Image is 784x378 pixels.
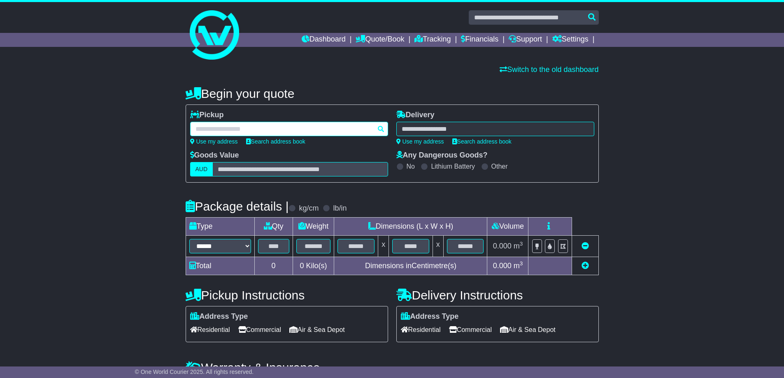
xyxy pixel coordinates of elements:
[378,236,389,257] td: x
[493,242,512,250] span: 0.000
[500,65,598,74] a: Switch to the old dashboard
[514,242,523,250] span: m
[514,262,523,270] span: m
[238,323,281,336] span: Commercial
[487,218,528,236] td: Volume
[461,33,498,47] a: Financials
[452,138,512,145] a: Search address book
[293,218,334,236] td: Weight
[396,151,488,160] label: Any Dangerous Goods?
[493,262,512,270] span: 0.000
[186,361,599,374] h4: Warranty & Insurance
[334,218,487,236] td: Dimensions (L x W x H)
[582,262,589,270] a: Add new item
[433,236,443,257] td: x
[520,260,523,267] sup: 3
[190,323,230,336] span: Residential
[302,33,346,47] a: Dashboard
[289,323,345,336] span: Air & Sea Depot
[491,162,508,170] label: Other
[246,138,305,145] a: Search address book
[254,257,293,275] td: 0
[431,162,475,170] label: Lithium Battery
[401,323,441,336] span: Residential
[396,138,444,145] a: Use my address
[300,262,304,270] span: 0
[186,257,254,275] td: Total
[334,257,487,275] td: Dimensions in Centimetre(s)
[190,111,224,120] label: Pickup
[186,87,599,100] h4: Begin your quote
[520,241,523,247] sup: 3
[135,369,254,375] span: © One World Courier 2025. All rights reserved.
[582,242,589,250] a: Remove this item
[414,33,451,47] a: Tracking
[333,204,347,213] label: lb/in
[186,218,254,236] td: Type
[509,33,542,47] a: Support
[356,33,404,47] a: Quote/Book
[449,323,492,336] span: Commercial
[190,162,213,176] label: AUD
[552,33,589,47] a: Settings
[186,288,388,302] h4: Pickup Instructions
[401,312,459,321] label: Address Type
[293,257,334,275] td: Kilo(s)
[407,162,415,170] label: No
[299,204,319,213] label: kg/cm
[190,312,248,321] label: Address Type
[396,111,435,120] label: Delivery
[190,151,239,160] label: Goods Value
[500,323,556,336] span: Air & Sea Depot
[254,218,293,236] td: Qty
[186,199,289,213] h4: Package details |
[396,288,599,302] h4: Delivery Instructions
[190,138,238,145] a: Use my address
[190,122,388,136] typeahead: Please provide city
